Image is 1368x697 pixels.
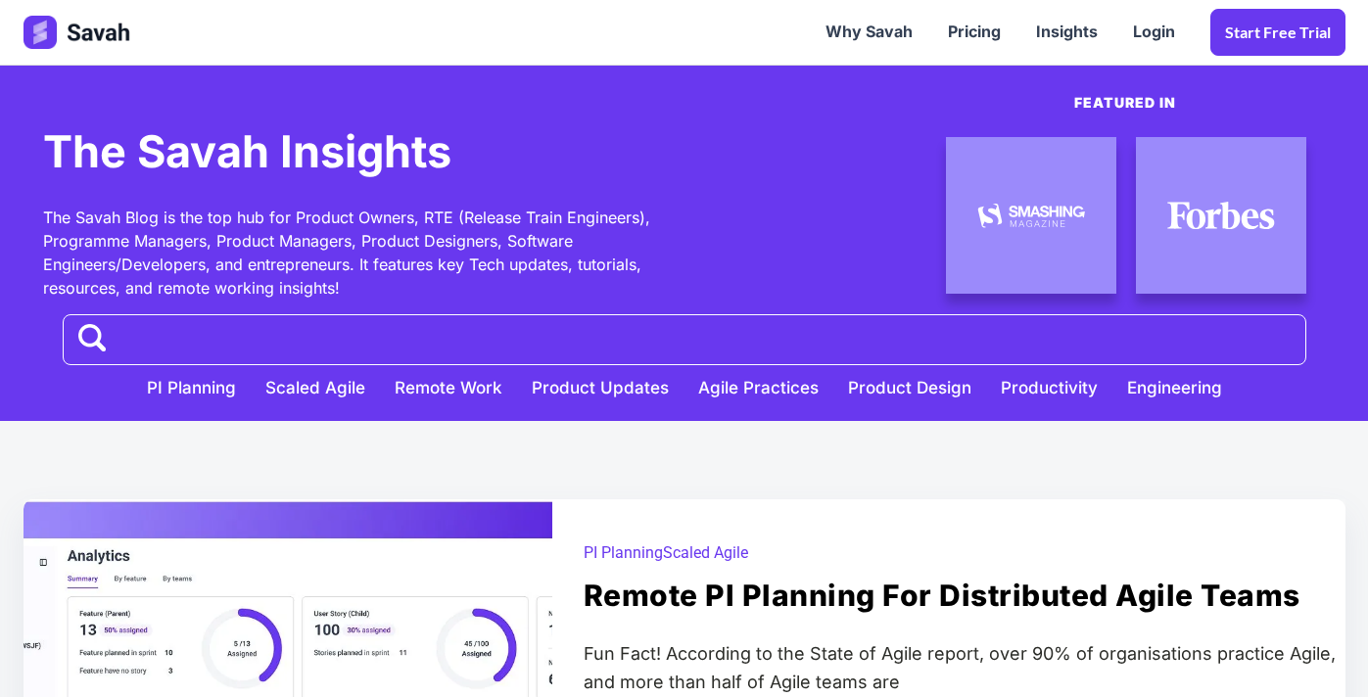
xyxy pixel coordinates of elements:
[986,365,1112,401] a: Productivity
[43,117,451,186] h1: The Savah Insights
[1270,603,1368,697] iframe: Chat Widget
[584,541,748,563] div: PI PlanningScaled Agile
[584,563,1300,629] a: Remote PI Planning for distributed agile teams
[251,365,380,401] a: Scaled Agile
[930,2,1018,63] a: Pricing
[1018,2,1115,63] a: Insights
[833,365,986,401] a: Product Design
[1115,2,1193,63] a: Login
[1210,9,1345,56] a: Start Free trial
[132,365,251,401] a: PI Planning
[43,206,665,300] div: The Savah Blog is the top hub for Product Owners, RTE (Release Train Engineers), Programme Manage...
[1112,365,1237,401] a: Engineering
[517,365,684,401] a: Product Updates
[944,92,1306,114] p: Featured in
[684,365,833,401] a: Agile Practices
[380,365,517,401] a: Remote Work
[808,2,930,63] a: Why Savah
[67,312,116,357] input: Search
